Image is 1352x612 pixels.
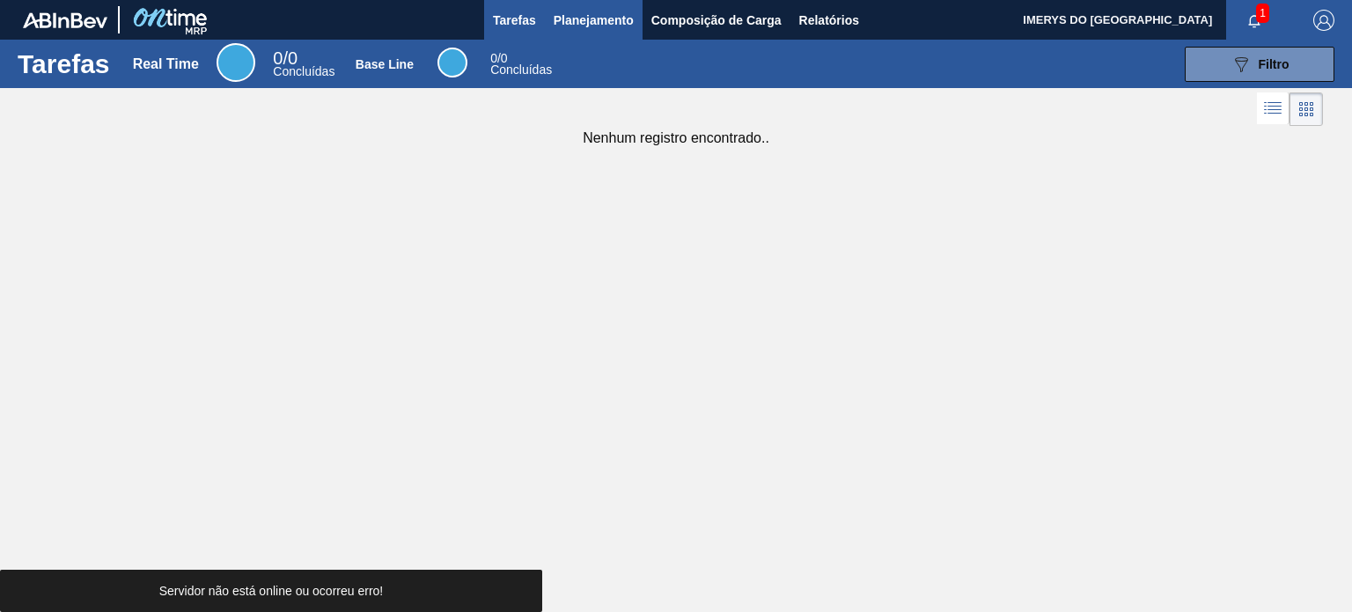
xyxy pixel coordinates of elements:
button: Filtro [1185,47,1334,82]
div: Visão em Lista [1257,92,1290,126]
span: Filtro [1259,57,1290,71]
div: Real Time [273,51,334,77]
span: Relatórios [799,10,859,31]
h1: Tarefas [18,54,110,74]
div: Visão em Cards [1290,92,1323,126]
div: Real Time [217,43,255,82]
button: Notificações [1226,8,1282,33]
img: TNhmsLtSVTkK8tSr43FrP2fwEKptu5GPRR3wAAAABJRU5ErkJggg== [23,12,107,28]
span: 1 [1256,4,1269,23]
div: Base Line [356,57,414,71]
span: / 0 [273,48,298,68]
span: Servidor não está online ou ocorreu erro! [159,584,383,598]
span: 0 [490,51,497,65]
span: Concluídas [273,64,334,78]
span: Concluídas [490,63,552,77]
span: 0 [273,48,283,68]
span: Composição de Carga [651,10,782,31]
div: Base Line [437,48,467,77]
span: / 0 [490,51,507,65]
span: Tarefas [493,10,536,31]
div: Real Time [133,56,199,72]
img: Logout [1313,10,1334,31]
span: Planejamento [554,10,634,31]
div: Base Line [490,53,552,76]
